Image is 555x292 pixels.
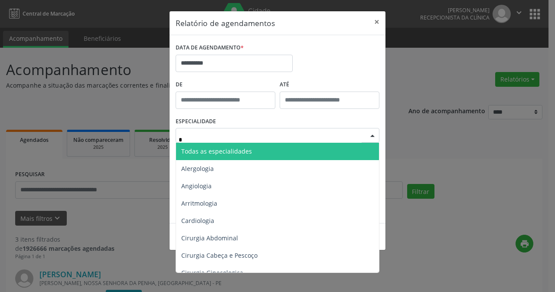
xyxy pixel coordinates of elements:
span: Angiologia [181,182,212,190]
button: Close [368,11,385,33]
label: ATÉ [280,78,379,92]
span: Arritmologia [181,199,217,207]
label: De [176,78,275,92]
label: DATA DE AGENDAMENTO [176,41,244,55]
span: Todas as especialidades [181,147,252,155]
label: ESPECIALIDADE [176,115,216,128]
span: Cirurgia Ginecologica [181,269,243,277]
span: Cirurgia Abdominal [181,234,238,242]
span: Alergologia [181,164,214,173]
h5: Relatório de agendamentos [176,17,275,29]
span: Cirurgia Cabeça e Pescoço [181,251,258,259]
span: Cardiologia [181,217,214,225]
